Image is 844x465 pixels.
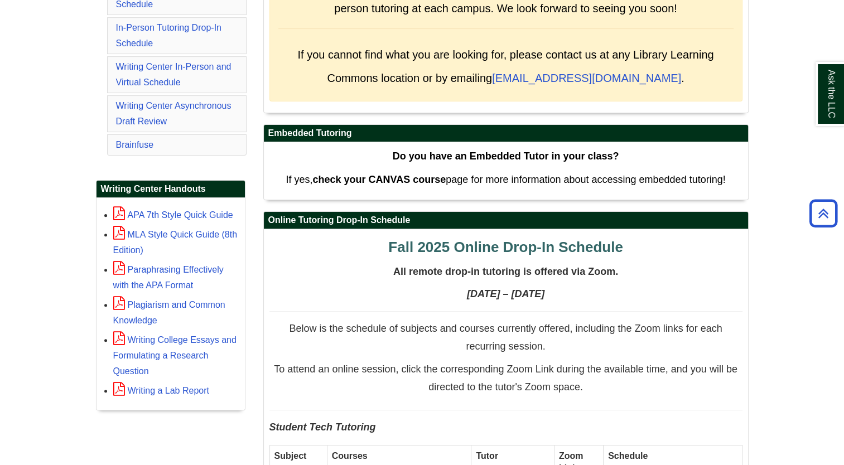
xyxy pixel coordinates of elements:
[97,181,245,198] h2: Writing Center Handouts
[113,265,224,290] a: Paraphrasing Effectively with the APA Format
[332,451,368,461] strong: Courses
[116,23,221,48] a: In-Person Tutoring Drop-In Schedule
[289,323,722,352] span: Below is the schedule of subjects and courses currently offered, including the Zoom links for eac...
[116,140,154,149] a: Brainfuse
[264,125,748,142] h2: Embedded Tutoring
[113,386,209,395] a: Writing a Lab Report
[393,266,618,277] span: All remote drop-in tutoring is offered via Zoom.
[297,49,713,84] span: If you cannot find what you are looking for, please contact us at any Library Learning Commons lo...
[113,335,237,376] a: Writing College Essays and Formulating a Research Question
[116,62,232,87] a: Writing Center In-Person and Virtual Schedule
[116,101,232,126] a: Writing Center Asynchronous Draft Review
[806,206,841,221] a: Back to Top
[274,451,307,461] strong: Subject
[492,72,681,84] a: [EMAIL_ADDRESS][DOMAIN_NAME]
[264,212,748,229] h2: Online Tutoring Drop-In Schedule
[393,151,619,162] strong: Do you have an Embedded Tutor in your class?
[476,451,498,461] strong: Tutor
[608,451,648,461] strong: Schedule
[388,239,623,255] span: Fall 2025 Online Drop-In Schedule
[312,174,446,185] strong: check your CANVAS course
[467,288,544,299] strong: [DATE] – [DATE]
[274,364,737,393] span: To attend an online session, click the corresponding Zoom Link during the available time, and you...
[113,210,233,220] a: APA 7th Style Quick Guide
[286,174,725,185] span: If yes, page for more information about accessing embedded tutoring!
[113,300,225,325] a: Plagiarism and Common Knowledge
[269,422,376,433] span: Student Tech Tutoring
[113,230,238,255] a: MLA Style Quick Guide (8th Edition)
